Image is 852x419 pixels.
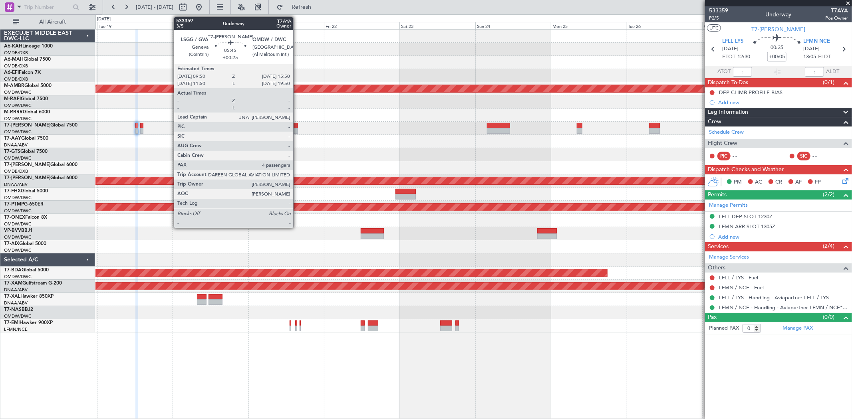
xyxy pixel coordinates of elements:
div: Mon 25 [551,22,626,29]
div: Sun 24 [475,22,551,29]
a: OMDW/DWC [4,155,32,161]
span: Crew [708,117,721,126]
a: OMDW/DWC [4,234,32,240]
span: Others [708,263,725,273]
a: LFMN/NCE [4,326,28,332]
div: LFLL DEP SLOT 1230Z [719,213,773,220]
a: T7-AAYGlobal 7500 [4,136,48,141]
a: OMDW/DWC [4,208,32,214]
span: CR [775,178,782,186]
span: Pos Owner [825,15,848,22]
a: A6-EFIFalcon 7X [4,70,41,75]
span: P2/5 [709,15,728,22]
span: LFMN NCE [803,38,830,45]
a: OMDW/DWC [4,116,32,122]
span: All Aircraft [21,19,84,25]
span: T7-XAL [4,294,20,299]
a: DNAA/ABV [4,182,28,188]
span: [DATE] - [DATE] [136,4,173,11]
a: OMDW/DWC [4,247,32,253]
a: Manage Permits [709,202,748,209]
span: T7-NAS [4,307,22,312]
span: Permits [708,190,727,200]
a: OMDB/DXB [4,50,28,56]
div: Tue 19 [97,22,173,29]
button: UTC [707,24,721,32]
span: FP [815,178,821,186]
span: M-AMBR [4,83,24,88]
span: T7-FHX [4,189,21,194]
span: 12:30 [738,53,751,61]
div: LFMN ARR SLOT 1305Z [719,223,775,230]
span: T7AYA [825,6,848,15]
label: Planned PAX [709,324,739,332]
a: DNAA/ABV [4,300,28,306]
span: Refresh [285,4,318,10]
span: A6-MAH [4,57,24,62]
div: Tue 26 [627,22,702,29]
input: --:-- [733,67,752,77]
button: Refresh [273,1,321,14]
div: Thu 21 [248,22,324,29]
span: ELDT [818,53,831,61]
span: T7-ONEX [4,215,25,220]
a: T7-GTSGlobal 7500 [4,149,48,154]
span: Flight Crew [708,139,737,148]
span: (2/2) [823,190,835,199]
div: Underway [766,11,792,19]
a: T7-P1MPG-650ER [4,202,44,207]
div: Fri 22 [324,22,399,29]
span: (2/4) [823,242,835,250]
span: M-RRRR [4,110,23,115]
a: OMDW/DWC [4,89,32,95]
span: Dispatch Checks and Weather [708,165,784,174]
a: OMDB/DXB [4,76,28,82]
a: T7-XAMGulfstream G-200 [4,281,62,286]
span: VP-BVV [4,228,21,233]
span: T7-[PERSON_NAME] [752,25,806,34]
a: DNAA/ABV [4,287,28,293]
a: LFLL / LYS - Handling - Aviapartner LFLL / LYS [719,294,829,301]
span: T7-[PERSON_NAME] [4,123,50,128]
a: T7-[PERSON_NAME]Global 6000 [4,162,77,167]
a: T7-BDAGlobal 5000 [4,268,49,273]
span: T7-P1MP [4,202,24,207]
span: Dispatch To-Dos [708,78,748,87]
span: 533359 [709,6,728,15]
span: [DATE] [723,45,739,53]
span: 00:35 [771,44,783,52]
span: (0/0) [823,313,835,321]
a: M-RRRRGlobal 6000 [4,110,50,115]
span: 13:05 [803,53,816,61]
a: OMDW/DWC [4,129,32,135]
span: Leg Information [708,108,748,117]
a: T7-ONEXFalcon 8X [4,215,47,220]
a: DNAA/ABV [4,142,28,148]
a: Schedule Crew [709,128,744,136]
span: T7-AAY [4,136,21,141]
a: A6-KAHLineage 1000 [4,44,53,49]
span: [DATE] [803,45,820,53]
span: T7-AIX [4,241,19,246]
a: M-RAFIGlobal 7500 [4,97,48,101]
span: Services [708,242,729,251]
span: AC [755,178,762,186]
a: OMDW/DWC [4,195,32,201]
span: ETOT [723,53,736,61]
a: LFMN / NCE - Fuel [719,284,764,291]
a: T7-NASBBJ2 [4,307,33,312]
div: Add new [718,99,848,106]
a: A6-MAHGlobal 7500 [4,57,51,62]
a: OMDW/DWC [4,274,32,280]
span: A6-KAH [4,44,22,49]
a: OMDW/DWC [4,221,32,227]
span: ATOT [718,68,731,76]
span: AF [795,178,802,186]
div: Sat 23 [399,22,475,29]
a: OMDW/DWC [4,313,32,319]
a: T7-XALHawker 850XP [4,294,54,299]
div: SIC [797,152,810,160]
span: ALDT [826,68,839,76]
div: Wed 20 [173,22,248,29]
span: T7-EMI [4,320,20,325]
